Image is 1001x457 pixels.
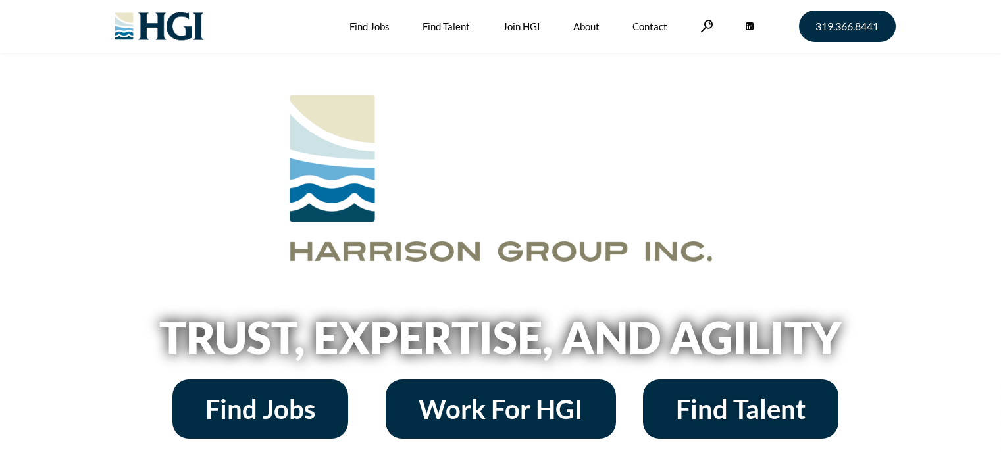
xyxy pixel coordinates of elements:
h2: Trust, Expertise, and Agility [126,315,876,360]
a: 319.366.8441 [799,11,896,42]
span: Work For HGI [419,396,583,422]
a: Find Talent [643,379,838,439]
span: 319.366.8441 [815,21,879,32]
span: Find Talent [676,396,806,422]
a: Find Jobs [172,379,348,439]
a: Search [700,20,713,32]
a: Work For HGI [386,379,616,439]
span: Find Jobs [205,396,315,422]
